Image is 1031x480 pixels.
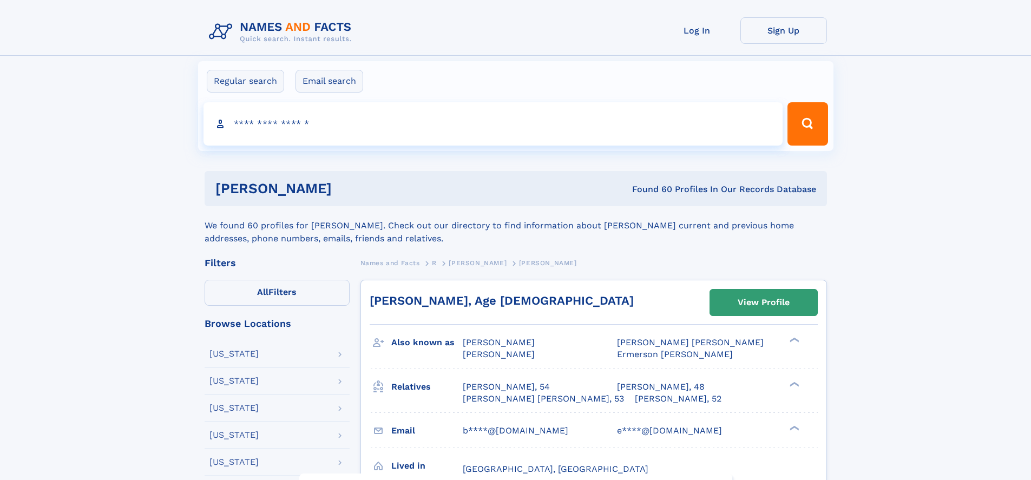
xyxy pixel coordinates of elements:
a: [PERSON_NAME], 48 [617,381,705,393]
span: [PERSON_NAME] [463,337,535,347]
div: [US_STATE] [209,377,259,385]
span: R [432,259,437,267]
span: [PERSON_NAME] [519,259,577,267]
img: Logo Names and Facts [205,17,360,47]
a: View Profile [710,290,817,315]
label: Filters [205,280,350,306]
div: [US_STATE] [209,350,259,358]
input: search input [203,102,783,146]
a: [PERSON_NAME] [PERSON_NAME], 53 [463,393,624,405]
span: [GEOGRAPHIC_DATA], [GEOGRAPHIC_DATA] [463,464,648,474]
a: [PERSON_NAME], Age [DEMOGRAPHIC_DATA] [370,294,634,307]
div: Browse Locations [205,319,350,328]
div: View Profile [738,290,790,315]
h3: Lived in [391,457,463,475]
span: [PERSON_NAME] [449,259,507,267]
a: Sign Up [740,17,827,44]
div: Filters [205,258,350,268]
a: Log In [654,17,740,44]
label: Email search [295,70,363,93]
div: ❯ [787,424,800,431]
a: [PERSON_NAME], 52 [635,393,721,405]
h3: Also known as [391,333,463,352]
button: Search Button [787,102,828,146]
div: [US_STATE] [209,431,259,439]
span: Ermerson [PERSON_NAME] [617,349,733,359]
a: [PERSON_NAME], 54 [463,381,550,393]
div: We found 60 profiles for [PERSON_NAME]. Check out our directory to find information about [PERSON... [205,206,827,245]
span: [PERSON_NAME] [463,349,535,359]
div: [US_STATE] [209,404,259,412]
a: R [432,256,437,269]
label: Regular search [207,70,284,93]
h1: [PERSON_NAME] [215,182,482,195]
a: [PERSON_NAME] [449,256,507,269]
h3: Email [391,422,463,440]
span: All [257,287,268,297]
div: ❯ [787,337,800,344]
div: [US_STATE] [209,458,259,466]
div: ❯ [787,380,800,387]
a: Names and Facts [360,256,420,269]
div: Found 60 Profiles In Our Records Database [482,183,816,195]
span: [PERSON_NAME] [PERSON_NAME] [617,337,764,347]
h3: Relatives [391,378,463,396]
